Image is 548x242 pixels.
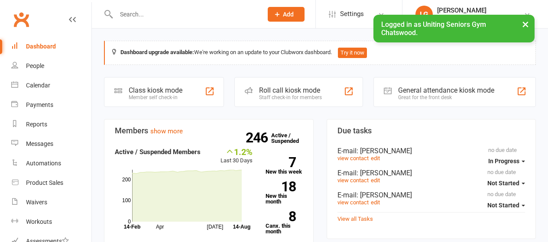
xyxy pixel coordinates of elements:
div: Last 30 Days [220,147,253,165]
a: view contact [337,177,369,184]
a: 8Canx. this month [266,211,303,234]
a: edit [371,199,380,206]
span: Logged in as Uniting Seniors Gym Chatswood. [381,20,486,37]
div: E-mail [337,169,525,177]
div: Calendar [26,82,50,89]
div: General attendance kiosk mode [398,86,494,94]
strong: 18 [266,180,296,193]
a: People [11,56,91,76]
a: Messages [11,134,91,154]
a: view contact [337,155,369,161]
a: 7New this week [266,157,303,174]
div: Workouts [26,218,52,225]
span: Add [283,11,294,18]
button: Add [268,7,305,22]
strong: Dashboard upgrade available: [120,49,194,55]
a: edit [371,177,380,184]
button: Try it now [338,48,367,58]
button: Not Started [487,175,525,191]
div: Staff check-in for members [259,94,322,100]
span: : [PERSON_NAME] [357,169,412,177]
div: E-mail [337,147,525,155]
div: LG [415,6,433,23]
div: Great for the front desk [398,94,494,100]
a: Product Sales [11,173,91,193]
span: Settings [340,4,364,24]
span: : [PERSON_NAME] [357,191,412,199]
h3: Members [115,126,303,135]
div: Messages [26,140,53,147]
a: View all Tasks [337,216,373,222]
span: Not Started [487,202,519,209]
a: Waivers [11,193,91,212]
div: Reports [26,121,47,128]
div: Waivers [26,199,47,206]
span: : [PERSON_NAME] [357,147,412,155]
div: Automations [26,160,61,167]
a: Calendar [11,76,91,95]
div: Payments [26,101,53,108]
a: 246Active / Suspended [271,126,309,150]
a: 18New this month [266,181,303,204]
a: Automations [11,154,91,173]
div: Product Sales [26,179,63,186]
a: Clubworx [10,9,32,30]
div: E-mail [337,191,525,199]
h3: Due tasks [337,126,525,135]
a: show more [150,127,183,135]
input: Search... [113,8,256,20]
button: In Progress [488,153,525,169]
strong: Active / Suspended Members [115,148,201,156]
div: People [26,62,44,69]
button: Not Started [487,197,525,213]
a: view contact [337,199,369,206]
a: Payments [11,95,91,115]
div: Dashboard [26,43,56,50]
a: Dashboard [11,37,91,56]
strong: 246 [246,131,271,144]
div: Roll call kiosk mode [259,86,322,94]
div: [PERSON_NAME] [437,6,524,14]
a: Workouts [11,212,91,232]
span: In Progress [488,158,519,165]
div: Uniting Seniors Gym Chatswood [437,14,524,22]
span: Not Started [487,180,519,187]
div: Class kiosk mode [129,86,182,94]
button: × [518,15,533,33]
div: 1.2% [220,147,253,156]
div: Member self check-in [129,94,182,100]
a: Reports [11,115,91,134]
a: edit [371,155,380,161]
strong: 7 [266,156,296,169]
strong: 8 [266,210,296,223]
div: We're working on an update to your Clubworx dashboard. [104,41,536,65]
